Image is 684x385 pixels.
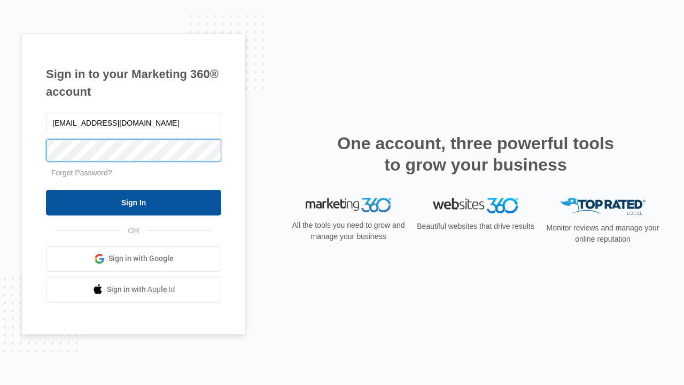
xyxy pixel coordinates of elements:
[51,168,112,177] a: Forgot Password?
[306,198,391,213] img: Marketing 360
[543,222,663,245] p: Monitor reviews and manage your online reputation
[46,246,221,272] a: Sign in with Google
[433,198,518,213] img: Websites 360
[560,198,646,215] img: Top Rated Local
[46,112,221,134] input: Email
[334,133,617,175] h2: One account, three powerful tools to grow your business
[416,221,535,232] p: Beautiful websites that drive results
[107,284,175,295] span: Sign in with Apple Id
[46,277,221,303] a: Sign in with Apple Id
[46,190,221,215] input: Sign In
[46,65,221,101] h1: Sign in to your Marketing 360® account
[121,225,147,236] span: OR
[108,253,174,264] span: Sign in with Google
[289,220,408,242] p: All the tools you need to grow and manage your business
